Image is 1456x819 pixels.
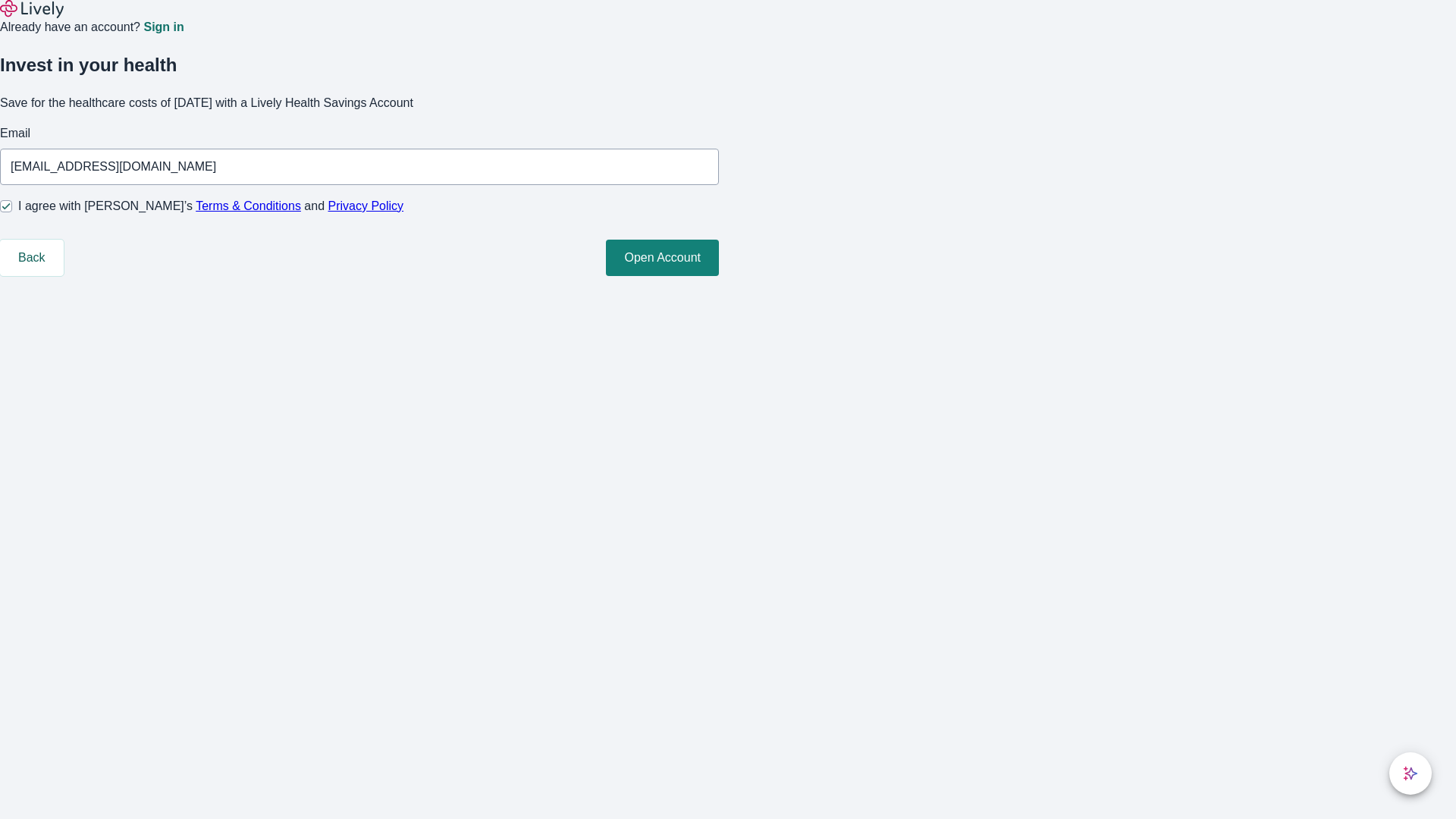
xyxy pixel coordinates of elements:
a: Terms & Conditions [196,199,301,212]
button: Open Account [606,240,719,276]
svg: Lively AI Assistant [1403,766,1418,781]
button: chat [1389,752,1432,795]
a: Privacy Policy [328,199,404,212]
a: Sign in [143,21,184,33]
span: I agree with [PERSON_NAME]’s and [18,197,403,215]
